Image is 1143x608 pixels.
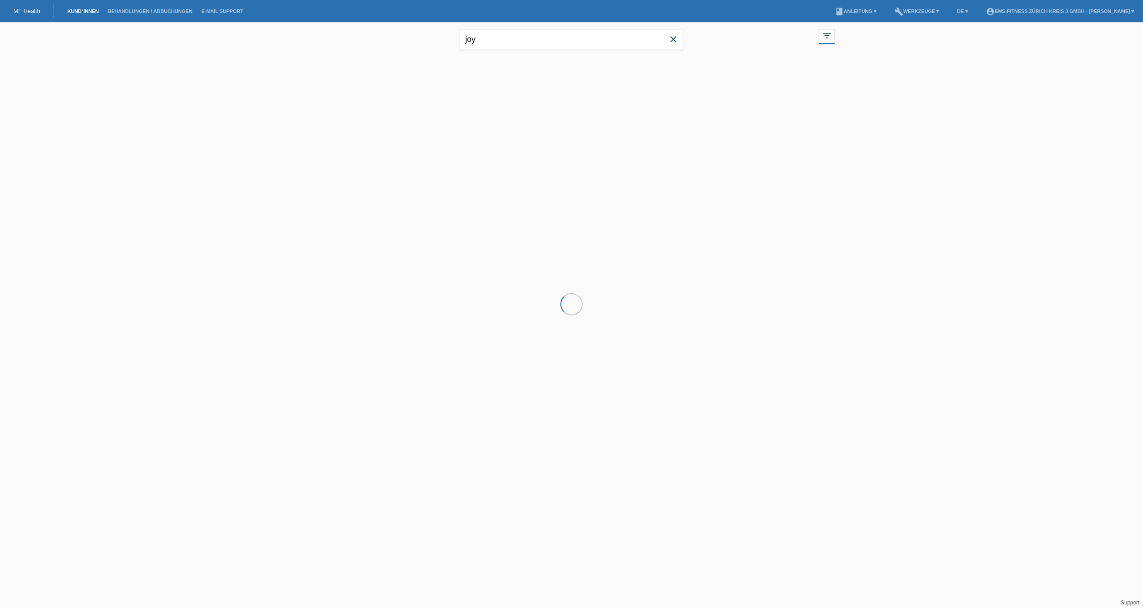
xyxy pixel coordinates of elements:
[986,7,995,16] i: account_circle
[13,8,40,14] a: MF Health
[952,8,972,14] a: DE ▾
[890,8,944,14] a: buildWerkzeuge ▾
[103,8,197,14] a: Behandlungen / Abbuchungen
[1121,600,1139,606] a: Support
[822,31,832,41] i: filter_list
[894,7,903,16] i: build
[197,8,248,14] a: E-Mail Support
[460,29,683,50] input: Suche...
[830,8,881,14] a: bookAnleitung ▾
[981,8,1139,14] a: account_circleEMS-Fitness Zürich Kreis 3 GmbH - [PERSON_NAME] ▾
[63,8,103,14] a: Kund*innen
[835,7,844,16] i: book
[668,34,679,45] i: close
